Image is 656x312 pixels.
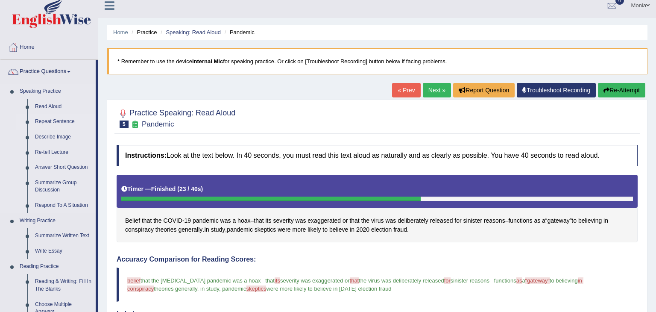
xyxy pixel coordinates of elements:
a: Summarize Group Discussion [31,175,96,198]
span: Click to see word definition [534,216,540,225]
span: Click to see word definition [153,216,161,225]
span: Click to see word definition [371,225,392,234]
a: Answer Short Question [31,160,96,175]
b: 23 / 40s [179,185,201,192]
span: in study [200,286,219,292]
span: Click to see word definition [307,216,341,225]
span: Click to see word definition [273,216,293,225]
span: Click to see word definition [329,225,348,234]
span: that [350,277,359,284]
span: Click to see word definition [296,216,306,225]
span: Click to see word definition [254,216,264,225]
span: Click to see word definition [361,216,369,225]
span: Click to see word definition [292,225,306,234]
span: Click to see word definition [430,216,453,225]
span: Click to see word definition [142,216,152,225]
span: its [275,277,280,284]
span: Click to see word definition [164,216,182,225]
a: « Prev [392,83,420,97]
a: Writing Practice [16,213,96,229]
a: Describe Image [31,130,96,145]
span: that [265,277,275,284]
span: Click to see word definition [571,216,577,225]
span: for [444,277,451,284]
span: Click to see word definition [484,216,505,225]
span: Click to see word definition [307,225,321,234]
span: Click to see word definition [578,216,602,225]
h5: Timer — [121,186,203,192]
span: Click to see word definition [463,216,482,225]
a: Troubleshoot Recording [517,83,596,97]
span: Click to see word definition [393,225,407,234]
a: Next » [423,83,451,97]
span: theories generally [154,286,197,292]
span: belief [127,277,141,284]
b: Internal Mic [192,58,223,65]
blockquote: * Remember to use the device for speaking practice. Or click on [Troubleshoot Recording] button b... [107,48,647,74]
a: Speaking: Read Aloud [166,29,221,35]
a: Summarize Written Text [31,228,96,244]
h4: Look at the text below. In 40 seconds, you must read this text aloud as naturally and as clearly ... [117,145,638,166]
span: Click to see word definition [542,216,545,225]
a: Speaking Practice [16,84,96,99]
span: Click to see word definition [371,216,384,225]
b: ( [177,185,179,192]
span: – [261,277,264,284]
span: Click to see word definition [237,216,250,225]
div: - – – “ ” . , . [117,175,638,243]
span: Click to see word definition [155,225,177,234]
span: sinister reasons [451,277,489,284]
button: Re-Attempt [598,83,645,97]
span: Click to see word definition [278,225,290,234]
span: Click to see word definition [125,225,154,234]
span: skeptics [246,286,266,292]
small: Exam occurring question [131,121,140,129]
small: Pandemic [142,120,174,128]
span: Click to see word definition [125,216,140,225]
a: Reading & Writing: Fill In The Blanks [31,274,96,297]
span: Click to see word definition [398,216,428,225]
span: , [219,286,221,292]
span: – [489,277,492,284]
a: Read Aloud [31,99,96,115]
span: Click to see word definition [266,216,272,225]
span: Click to see word definition [343,216,348,225]
h2: Practice Speaking: Read Aloud [117,107,235,128]
h4: Accuracy Comparison for Reading Scores: [117,256,638,263]
span: as [516,277,522,284]
span: Click to see word definition [548,216,570,225]
span: Click to see word definition [220,216,231,225]
span: Click to see word definition [193,216,219,225]
li: Pandemic [223,28,255,36]
span: Click to see word definition [227,225,253,234]
span: Click to see word definition [385,216,396,225]
span: to believing [550,277,578,284]
b: Instructions: [125,152,167,159]
span: the virus was deliberately released [359,277,444,284]
span: that the [MEDICAL_DATA] pandemic was a hoax [141,277,261,284]
span: . [197,286,199,292]
span: Click to see word definition [356,225,369,234]
span: Click to see word definition [204,225,209,234]
a: Home [0,35,98,57]
li: Practice [129,28,157,36]
span: Click to see word definition [322,225,328,234]
span: Click to see word definition [232,216,236,225]
b: ) [201,185,203,192]
span: Click to see word definition [350,225,354,234]
a: Write Essay [31,244,96,259]
span: Click to see word definition [179,225,203,234]
span: Click to see word definition [211,225,225,234]
button: Report Question [453,83,515,97]
span: Click to see word definition [255,225,276,234]
span: Click to see word definition [184,216,191,225]
span: a [522,277,525,284]
span: Click to see word definition [454,216,461,225]
span: Click to see word definition [508,216,532,225]
span: were more likely to believe in [DATE] election fraud [266,286,391,292]
a: Reading Practice [16,259,96,274]
a: Repeat Sentence [31,114,96,130]
span: Click to see word definition [603,216,608,225]
span: Click to see word definition [349,216,359,225]
b: Finished [151,185,176,192]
